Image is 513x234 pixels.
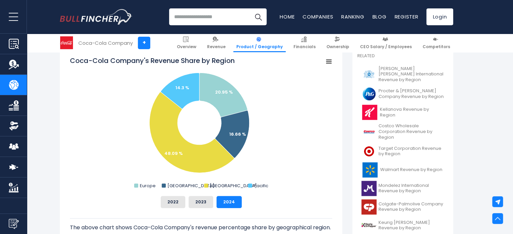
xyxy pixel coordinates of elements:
text: [GEOGRAPHIC_DATA] [167,182,214,189]
span: [PERSON_NAME] [PERSON_NAME] International Revenue by Region [379,66,444,83]
a: Walmart Revenue by Region [357,161,448,179]
button: 2024 [216,196,242,208]
span: Financials [293,44,316,49]
text: Europe [140,182,156,189]
a: [PERSON_NAME] [PERSON_NAME] International Revenue by Region [357,64,448,85]
span: Competitors [423,44,450,49]
span: Product / Geography [236,44,283,49]
text: 20.95 % [215,89,233,95]
svg: Coca-Cola Company's Revenue Share by Region [70,56,332,191]
a: Kellanova Revenue by Region [357,103,448,122]
span: CEO Salary / Employees [360,44,412,49]
a: Target Corporation Revenue by Region [357,142,448,161]
a: Ranking [341,13,364,20]
img: CL logo [361,199,377,214]
a: Go to homepage [60,9,132,25]
img: COST logo [361,124,377,139]
a: Colgate-Palmolive Company Revenue by Region [357,198,448,216]
img: KO logo [60,36,73,49]
a: CEO Salary / Employees [357,34,415,52]
span: Colgate-Palmolive Company Revenue by Region [379,201,444,213]
span: Mondelez International Revenue by Region [379,183,444,194]
span: Ownership [326,44,349,49]
span: Revenue [207,44,226,49]
a: Mondelez International Revenue by Region [357,179,448,198]
p: The above chart shows Coca-Cola Company's revenue percentage share by geographical region. [70,224,332,232]
a: + [138,37,150,49]
text: Pacific [254,182,268,189]
button: Search [250,8,267,25]
img: TGT logo [361,144,377,159]
img: K logo [361,105,378,120]
img: Bullfincher logo [60,9,132,25]
a: Revenue [204,34,229,52]
img: PM logo [361,67,377,82]
div: Coca-Cola Company [78,39,133,47]
a: Overview [174,34,199,52]
img: WMT logo [361,162,378,177]
span: Walmart Revenue by Region [380,167,442,173]
img: Ownership [9,121,19,131]
a: Procter & [PERSON_NAME] Company Revenue by Region [357,85,448,103]
text: [GEOGRAPHIC_DATA] [210,182,257,189]
span: Kellanova Revenue by Region [380,107,444,118]
img: KDP logo [361,218,377,233]
a: Financials [290,34,319,52]
button: 2022 [161,196,185,208]
a: Ownership [323,34,352,52]
a: Home [280,13,294,20]
span: Procter & [PERSON_NAME] Company Revenue by Region [379,88,444,100]
text: 16.66 % [229,131,246,137]
span: Keurig [PERSON_NAME] Revenue by Region [379,220,444,231]
a: Costco Wholesale Corporation Revenue by Region [357,122,448,142]
a: Competitors [420,34,453,52]
text: 48.09 % [164,150,183,157]
a: Register [394,13,418,20]
p: Related [357,53,448,59]
a: Login [426,8,453,25]
span: Overview [177,44,196,49]
img: MDLZ logo [361,181,377,196]
a: Blog [372,13,386,20]
tspan: Coca-Cola Company's Revenue Share by Region [70,56,235,65]
a: Companies [303,13,333,20]
button: 2023 [189,196,213,208]
span: Target Corporation Revenue by Region [379,146,444,157]
span: Costco Wholesale Corporation Revenue by Region [379,123,444,140]
a: Product / Geography [233,34,286,52]
img: PG logo [361,86,377,101]
text: 14.3 % [175,85,189,91]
